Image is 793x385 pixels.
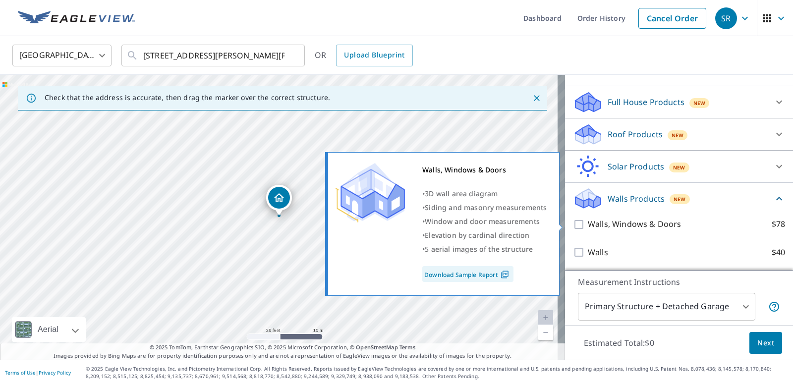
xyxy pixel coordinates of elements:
input: Search by address or latitude-longitude [143,42,284,69]
p: Solar Products [608,161,664,172]
img: Premium [336,163,405,222]
button: Next [749,332,782,354]
div: OR [315,45,413,66]
div: SR [715,7,737,29]
span: New [672,131,684,139]
div: Dropped pin, building 1, Residential property, 280 Edwin Ave Saint Louis, MO 63122 [266,185,292,216]
p: Check that the address is accurate, then drag the marker over the correct structure. [45,93,330,102]
a: OpenStreetMap [356,343,397,351]
div: Full House ProductsNew [573,90,785,114]
a: Terms [399,343,416,351]
span: New [674,195,686,203]
p: $78 [772,218,785,230]
a: Current Level 20, Zoom In Disabled [538,310,553,325]
a: Download Sample Report [422,266,513,282]
div: [GEOGRAPHIC_DATA] [12,42,112,69]
span: 5 aerial images of the structure [425,244,533,254]
span: Elevation by cardinal direction [425,230,529,240]
span: 3D wall area diagram [425,189,498,198]
span: New [693,99,706,107]
div: • [422,215,547,228]
a: Cancel Order [638,8,706,29]
p: $40 [772,246,785,259]
span: Window and door measurements [425,217,540,226]
div: Walls ProductsNew [573,187,785,210]
p: Full House Products [608,96,684,108]
span: New [673,164,685,171]
div: • [422,228,547,242]
div: Roof ProductsNew [573,122,785,146]
p: Measurement Instructions [578,276,780,288]
div: Solar ProductsNew [573,155,785,178]
a: Privacy Policy [39,369,71,376]
img: EV Logo [18,11,135,26]
div: Walls, Windows & Doors [422,163,547,177]
span: Your report will include the primary structure and a detached garage if one exists. [768,301,780,313]
p: © 2025 Eagle View Technologies, Inc. and Pictometry International Corp. All Rights Reserved. Repo... [86,365,788,380]
p: Walls, Windows & Doors [588,218,681,230]
div: • [422,242,547,256]
p: Roof Products [608,128,663,140]
p: Walls Products [608,193,665,205]
span: Upload Blueprint [344,49,404,61]
a: Current Level 20, Zoom Out [538,325,553,340]
div: • [422,201,547,215]
a: Upload Blueprint [336,45,412,66]
span: Next [757,337,774,349]
div: Aerial [12,317,86,342]
span: © 2025 TomTom, Earthstar Geographics SIO, © 2025 Microsoft Corporation, © [150,343,416,352]
div: Aerial [35,317,61,342]
div: Primary Structure + Detached Garage [578,293,755,321]
p: Walls [588,246,608,259]
p: | [5,370,71,376]
img: Pdf Icon [498,270,511,279]
p: Estimated Total: $0 [576,332,662,354]
div: • [422,187,547,201]
a: Terms of Use [5,369,36,376]
span: Siding and masonry measurements [425,203,547,212]
button: Close [530,92,543,105]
